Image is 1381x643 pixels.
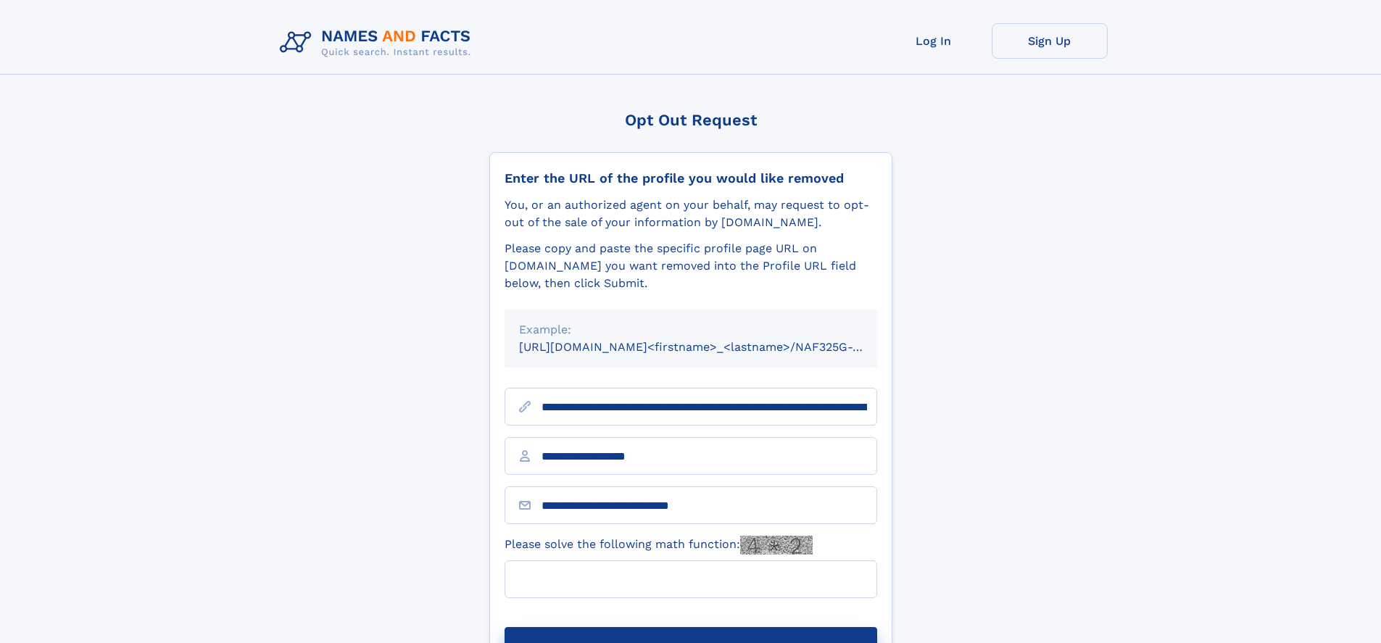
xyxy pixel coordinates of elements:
a: Log In [876,23,992,59]
div: Enter the URL of the profile you would like removed [505,170,877,186]
a: Sign Up [992,23,1108,59]
div: Example: [519,321,863,339]
div: Opt Out Request [489,111,892,129]
small: [URL][DOMAIN_NAME]<firstname>_<lastname>/NAF325G-xxxxxxxx [519,340,905,354]
div: Please copy and paste the specific profile page URL on [DOMAIN_NAME] you want removed into the Pr... [505,240,877,292]
div: You, or an authorized agent on your behalf, may request to opt-out of the sale of your informatio... [505,196,877,231]
img: Logo Names and Facts [274,23,483,62]
label: Please solve the following math function: [505,536,813,555]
